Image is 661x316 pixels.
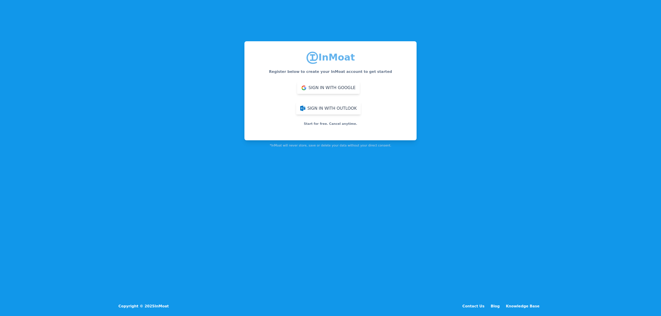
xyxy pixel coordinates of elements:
[297,81,360,94] button: Sign in with Google
[459,303,487,310] a: Contact Us
[296,102,361,115] button: Sign in with Outlook
[270,143,391,148] div: *InMoat will never store, save or delete your data without your direct consent.
[118,303,254,310] div: Copyright © 2025
[265,122,396,126] h6: Start for free. Cancel anytime.
[265,47,396,66] h6: InMoat
[300,106,305,111] img: ...
[487,303,503,310] a: Blog
[265,69,396,74] h6: Register below to create your InMoat account to get started
[503,303,543,310] a: Knowledge Base
[301,85,306,90] img: ...
[155,303,169,309] a: InMoat
[306,52,318,64] img: logo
